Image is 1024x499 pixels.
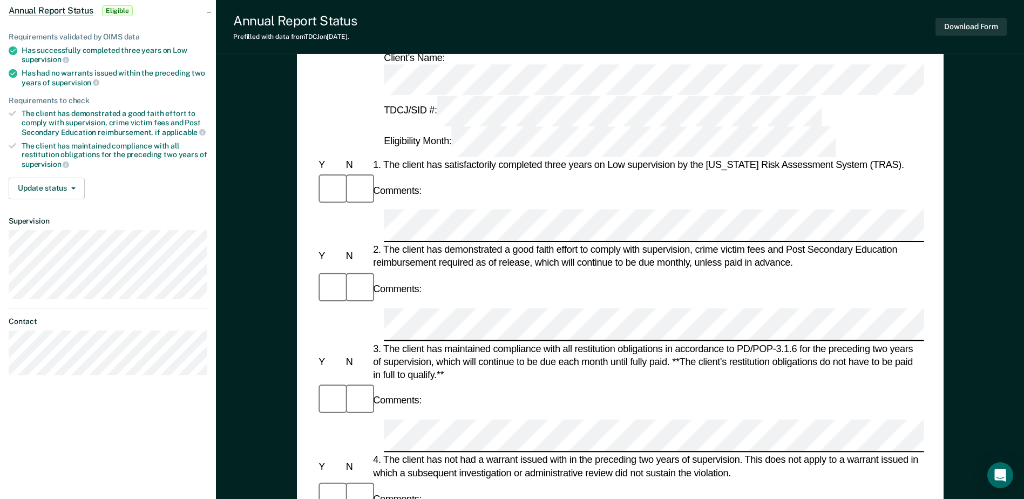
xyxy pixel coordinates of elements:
[22,55,69,64] span: supervision
[371,282,424,295] div: Comments:
[22,109,207,137] div: The client has demonstrated a good faith effort to comply with supervision, crime victim fees and...
[316,158,343,171] div: Y
[382,126,838,157] div: Eligibility Month:
[22,141,207,169] div: The client has maintained compliance with all restitution obligations for the preceding two years of
[233,13,357,29] div: Annual Report Status
[52,78,99,87] span: supervision
[343,355,370,368] div: N
[371,342,924,381] div: 3. The client has maintained compliance with all restitution obligations in accordance to PD/POP-...
[9,217,207,226] dt: Supervision
[9,32,207,42] div: Requirements validated by OIMS data
[343,250,370,263] div: N
[382,96,823,126] div: TDCJ/SID #:
[935,18,1007,36] button: Download Form
[22,69,207,87] div: Has had no warrants issued within the preceding two years of
[9,96,207,105] div: Requirements to check
[22,46,207,64] div: Has successfully completed three years on Low
[162,128,206,137] span: applicable
[9,317,207,326] dt: Contact
[343,460,370,473] div: N
[22,160,69,168] span: supervision
[9,5,93,16] span: Annual Report Status
[371,184,424,197] div: Comments:
[9,178,85,199] button: Update status
[102,5,133,16] span: Eligible
[987,462,1013,488] div: Open Intercom Messenger
[371,244,924,269] div: 2. The client has demonstrated a good faith effort to comply with supervision, crime victim fees ...
[316,355,343,368] div: Y
[316,250,343,263] div: Y
[371,394,424,407] div: Comments:
[371,158,924,171] div: 1. The client has satisfactorily completed three years on Low supervision by the [US_STATE] Risk ...
[233,33,357,41] div: Prefilled with data from TDCJ on [DATE] .
[316,460,343,473] div: Y
[371,454,924,480] div: 4. The client has not had a warrant issued with in the preceding two years of supervision. This d...
[343,158,370,171] div: N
